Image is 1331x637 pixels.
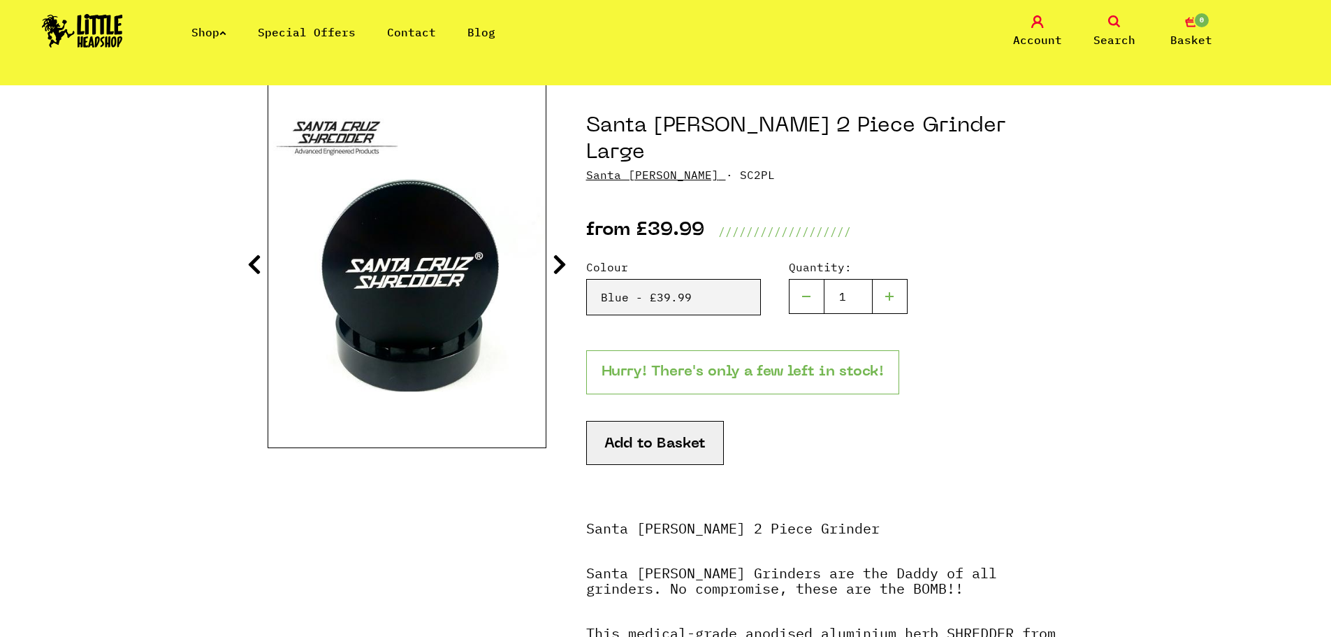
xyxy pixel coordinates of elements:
[586,166,1064,183] p: · SC2PL
[1079,15,1149,48] a: Search
[1170,31,1212,48] span: Basket
[1156,15,1226,48] a: 0 Basket
[586,113,1064,166] h1: Santa [PERSON_NAME] 2 Piece Grinder Large
[586,350,899,394] p: Hurry! There's only a few left in stock!
[586,519,880,538] strong: Santa [PERSON_NAME] 2 Piece Grinder
[258,25,356,39] a: Special Offers
[824,279,873,314] input: 1
[42,14,123,48] img: Little Head Shop Logo
[586,421,724,465] button: Add to Basket
[718,223,851,240] p: ///////////////////
[268,114,546,392] img: Santa Cruz 2 Piece Grinder Large image 4
[1093,31,1135,48] span: Search
[586,168,719,182] a: Santa [PERSON_NAME]
[789,259,908,275] label: Quantity:
[467,25,495,39] a: Blog
[191,25,226,39] a: Shop
[1013,31,1062,48] span: Account
[586,223,704,240] p: from £39.99
[387,25,436,39] a: Contact
[586,259,761,275] label: Colour
[1193,12,1210,29] span: 0
[586,564,997,598] strong: Santa [PERSON_NAME] Grinders are the Daddy of all grinders. No compromise, these are the BOMB!!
